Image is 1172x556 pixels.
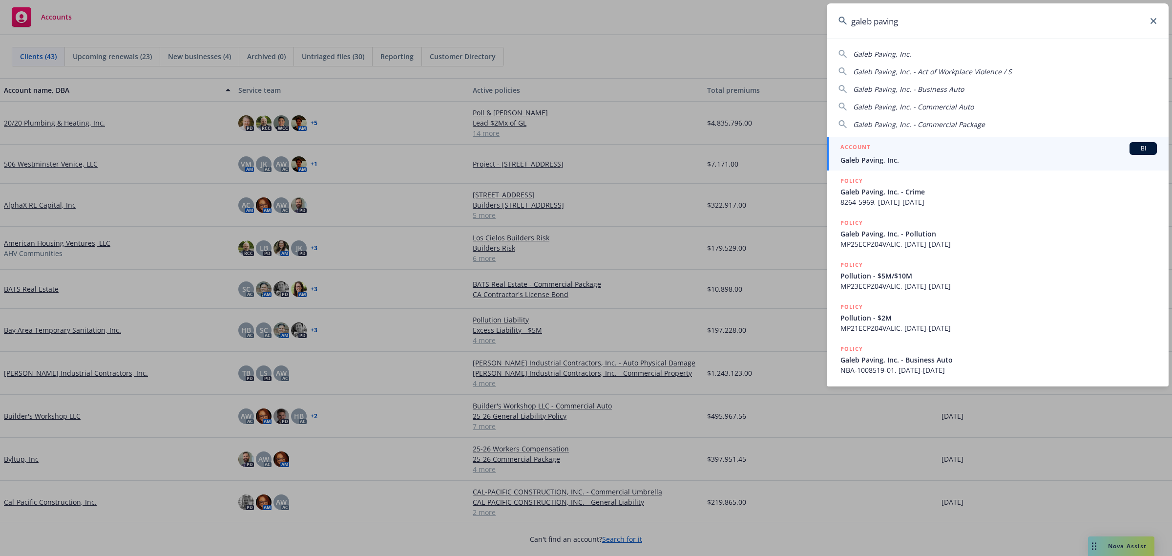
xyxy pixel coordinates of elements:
[840,197,1157,207] span: 8264-5969, [DATE]-[DATE]
[840,281,1157,291] span: MP23ECPZ04VALIC, [DATE]-[DATE]
[840,155,1157,165] span: Galeb Paving, Inc.
[1133,144,1153,153] span: BI
[853,49,911,59] span: Galeb Paving, Inc.
[840,229,1157,239] span: Galeb Paving, Inc. - Pollution
[840,176,863,186] h5: POLICY
[827,339,1169,381] a: POLICYGaleb Paving, Inc. - Business AutoNBA-1008519-01, [DATE]-[DATE]
[840,187,1157,197] span: Galeb Paving, Inc. - Crime
[827,213,1169,255] a: POLICYGaleb Paving, Inc. - PollutionMP25ECPZ04VALIC, [DATE]-[DATE]
[827,297,1169,339] a: POLICYPollution - $2MMP21ECPZ04VALIC, [DATE]-[DATE]
[827,255,1169,297] a: POLICYPollution - $5M/$10MMP23ECPZ04VALIC, [DATE]-[DATE]
[853,120,985,129] span: Galeb Paving, Inc. - Commercial Package
[840,323,1157,333] span: MP21ECPZ04VALIC, [DATE]-[DATE]
[840,355,1157,365] span: Galeb Paving, Inc. - Business Auto
[827,137,1169,171] a: ACCOUNTBIGaleb Paving, Inc.
[827,3,1169,39] input: Search...
[840,142,870,154] h5: ACCOUNT
[853,67,1012,76] span: Galeb Paving, Inc. - Act of Workplace Violence / S
[853,85,964,94] span: Galeb Paving, Inc. - Business Auto
[840,344,863,354] h5: POLICY
[840,239,1157,249] span: MP25ECPZ04VALIC, [DATE]-[DATE]
[840,260,863,270] h5: POLICY
[840,313,1157,323] span: Pollution - $2M
[853,102,974,111] span: Galeb Paving, Inc. - Commercial Auto
[840,365,1157,375] span: NBA-1008519-01, [DATE]-[DATE]
[827,171,1169,213] a: POLICYGaleb Paving, Inc. - Crime8264-5969, [DATE]-[DATE]
[840,218,863,228] h5: POLICY
[840,271,1157,281] span: Pollution - $5M/$10M
[840,302,863,312] h5: POLICY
